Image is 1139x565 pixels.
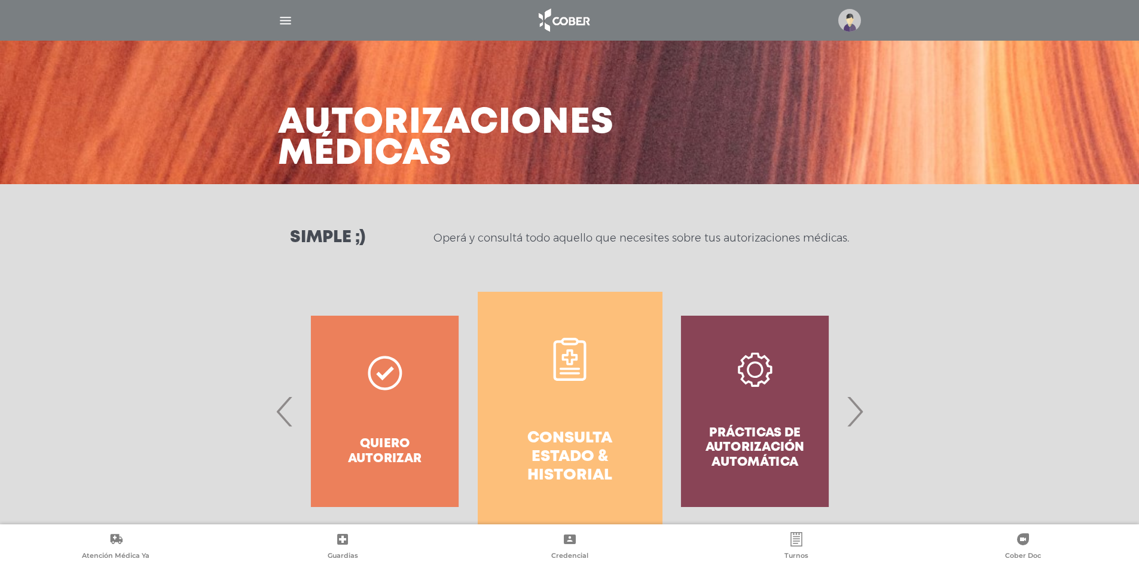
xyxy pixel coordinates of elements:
a: Guardias [229,532,456,563]
img: Cober_menu-lines-white.svg [278,13,293,28]
a: Consulta estado & historial [478,292,662,531]
img: logo_cober_home-white.png [532,6,595,35]
span: Atención Médica Ya [82,551,149,562]
span: Turnos [784,551,808,562]
h3: Autorizaciones médicas [278,108,614,170]
a: Cober Doc [910,532,1137,563]
h4: Consulta estado & historial [499,429,641,485]
span: Guardias [328,551,358,562]
span: Credencial [551,551,588,562]
span: Next [843,379,866,444]
img: profile-placeholder.svg [838,9,861,32]
a: Turnos [683,532,909,563]
span: Cober Doc [1005,551,1041,562]
a: Credencial [456,532,683,563]
p: Operá y consultá todo aquello que necesites sobre tus autorizaciones médicas. [433,231,849,245]
h3: Simple ;) [290,230,365,246]
a: Atención Médica Ya [2,532,229,563]
span: Previous [273,379,297,444]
